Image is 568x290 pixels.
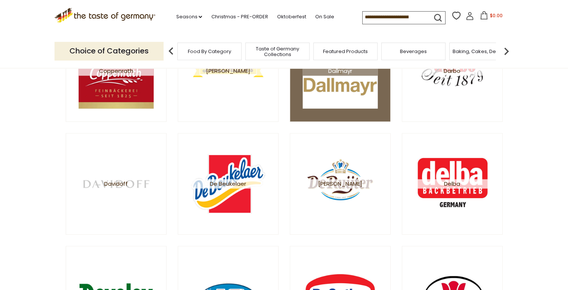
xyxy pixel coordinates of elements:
[302,66,378,75] span: Dallmayr
[78,179,153,188] span: Davidoff
[176,13,202,21] a: Seasons
[490,12,502,19] span: $0.00
[402,20,503,122] a: Darbo
[400,49,427,54] a: Beverages
[277,13,306,21] a: Oktoberfest
[190,66,266,75] span: [PERSON_NAME]
[178,20,279,122] a: [PERSON_NAME]
[315,13,334,21] a: On Sale
[66,20,167,122] a: Coppenrath
[302,179,378,188] span: [PERSON_NAME]
[415,146,490,221] img: Delba
[499,44,514,59] img: next arrow
[188,49,231,54] a: Food By Category
[66,133,167,235] a: Davidoff
[402,133,503,235] a: Delba
[248,46,307,57] a: Taste of Germany Collections
[78,66,153,75] span: Coppenrath
[302,146,378,221] img: De Ruijter
[290,20,391,122] a: Dallmayr
[415,179,490,188] span: Delba
[211,13,268,21] a: Christmas - PRE-ORDER
[164,44,179,59] img: previous arrow
[453,49,510,54] a: Baking, Cakes, Desserts
[290,133,391,235] a: [PERSON_NAME]
[190,146,266,221] img: De Beukelaer
[190,179,266,188] span: De Beukelaer
[475,11,507,22] button: $0.00
[55,42,164,60] p: Choice of Categories
[415,66,490,75] span: Darbo
[78,146,153,221] img: Davidoff
[323,49,368,54] a: Featured Products
[178,133,279,235] a: De Beukelaer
